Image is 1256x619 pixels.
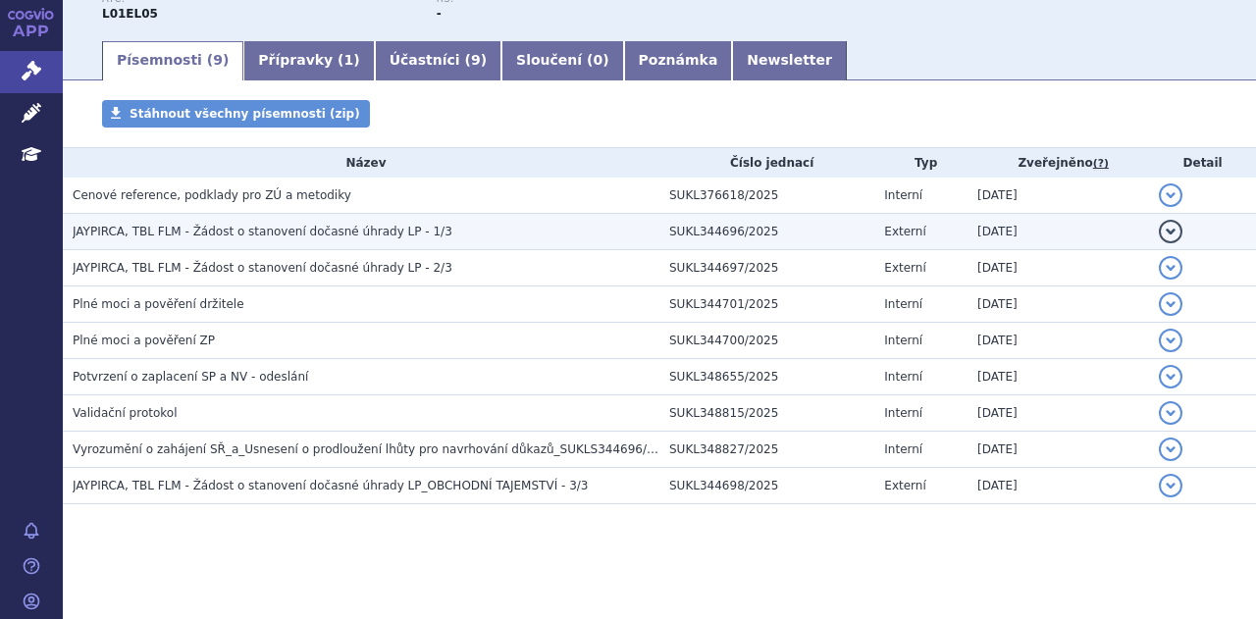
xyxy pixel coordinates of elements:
[243,41,374,80] a: Přípravky (1)
[659,250,874,286] td: SUKL344697/2025
[1159,401,1182,425] button: detail
[968,323,1149,359] td: [DATE]
[1159,183,1182,207] button: detail
[659,468,874,504] td: SUKL344698/2025
[73,297,244,311] span: Plné moci a pověření držitele
[884,406,922,420] span: Interní
[73,370,308,384] span: Potvrzení o zaplacení SP a NV - odeslání
[659,286,874,323] td: SUKL344701/2025
[1093,157,1109,171] abbr: (?)
[659,395,874,432] td: SUKL348815/2025
[659,359,874,395] td: SUKL348655/2025
[884,261,925,275] span: Externí
[344,52,354,68] span: 1
[884,225,925,238] span: Externí
[659,214,874,250] td: SUKL344696/2025
[659,432,874,468] td: SUKL348827/2025
[659,178,874,214] td: SUKL376618/2025
[884,188,922,202] span: Interní
[968,214,1149,250] td: [DATE]
[884,442,922,456] span: Interní
[1159,329,1182,352] button: detail
[968,250,1149,286] td: [DATE]
[102,100,370,128] a: Stáhnout všechny písemnosti (zip)
[1159,292,1182,316] button: detail
[732,41,847,80] a: Newsletter
[375,41,501,80] a: Účastníci (9)
[1149,148,1256,178] th: Detail
[968,359,1149,395] td: [DATE]
[1159,256,1182,280] button: detail
[102,41,243,80] a: Písemnosti (9)
[1159,365,1182,388] button: detail
[624,41,733,80] a: Poznámka
[471,52,481,68] span: 9
[73,225,452,238] span: JAYPIRCA, TBL FLM - Žádost o stanovení dočasné úhrady LP - 1/3
[213,52,223,68] span: 9
[884,334,922,347] span: Interní
[130,107,360,121] span: Stáhnout všechny písemnosti (zip)
[968,286,1149,323] td: [DATE]
[1159,220,1182,243] button: detail
[968,178,1149,214] td: [DATE]
[63,148,659,178] th: Název
[73,261,452,275] span: JAYPIRCA, TBL FLM - Žádost o stanovení dočasné úhrady LP - 2/3
[73,479,588,492] span: JAYPIRCA, TBL FLM - Žádost o stanovení dočasné úhrady LP_OBCHODNÍ TAJEMSTVÍ - 3/3
[884,297,922,311] span: Interní
[659,323,874,359] td: SUKL344700/2025
[1159,438,1182,461] button: detail
[968,148,1149,178] th: Zveřejněno
[874,148,968,178] th: Typ
[659,148,874,178] th: Číslo jednací
[884,479,925,492] span: Externí
[1159,474,1182,497] button: detail
[73,334,215,347] span: Plné moci a pověření ZP
[102,7,158,21] strong: PIRTOBRUTINIB
[73,406,178,420] span: Validační protokol
[884,370,922,384] span: Interní
[73,188,351,202] span: Cenové reference, podklady pro ZÚ a metodiky
[437,7,442,21] strong: -
[968,468,1149,504] td: [DATE]
[968,432,1149,468] td: [DATE]
[593,52,602,68] span: 0
[73,442,677,456] span: Vyrozumění o zahájení SŘ_a_Usnesení o prodloužení lhůty pro navrhování důkazů_SUKLS344696/2025
[968,395,1149,432] td: [DATE]
[501,41,623,80] a: Sloučení (0)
